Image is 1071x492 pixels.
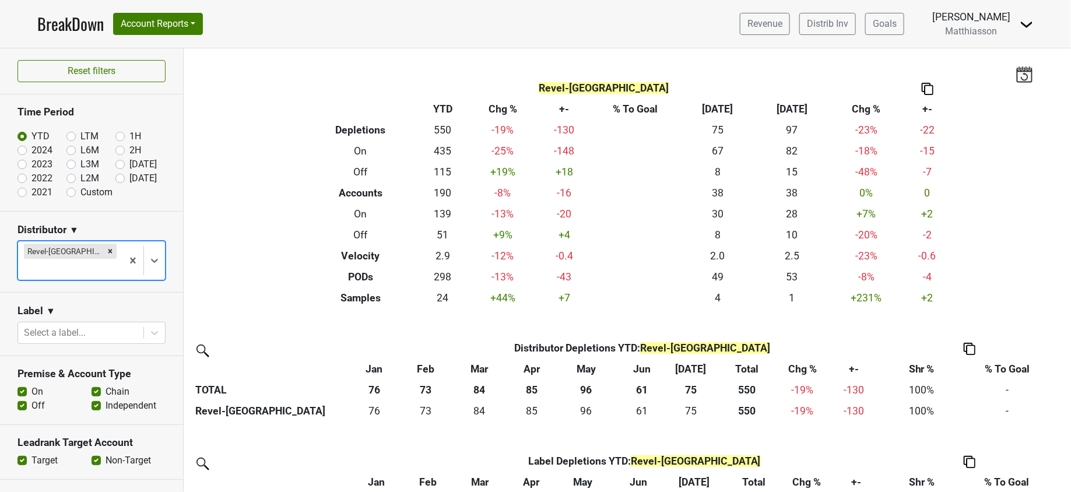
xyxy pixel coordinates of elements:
td: 2.5 [755,245,830,266]
label: L6M [80,143,99,157]
th: &nbsp;: activate to sort column ascending [192,359,348,379]
label: 2024 [31,143,52,157]
td: -20 [538,203,591,224]
td: 82 [755,140,830,161]
td: -18 % [830,140,904,161]
th: [DATE] [680,99,755,120]
th: Off [304,161,417,182]
td: -12 % [468,245,538,266]
th: Jan: activate to sort column ascending [348,359,400,379]
th: Samples [304,287,417,308]
div: [PERSON_NAME] [932,9,1010,24]
span: Revel-[GEOGRAPHIC_DATA] [640,342,770,354]
th: Velocity [304,245,417,266]
span: Revel-[GEOGRAPHIC_DATA] [631,455,761,467]
label: L3M [80,157,99,171]
th: PODs [304,266,417,287]
div: 73 [403,403,449,419]
label: On [31,385,43,399]
label: 2023 [31,157,52,171]
th: 61 [616,379,668,400]
td: 190 [417,182,468,203]
th: +- [904,99,951,120]
td: 28 [755,203,830,224]
img: Dropdown Menu [1020,17,1034,31]
td: 2.0 [680,245,755,266]
td: 38 [680,182,755,203]
td: 1 [755,287,830,308]
label: 2021 [31,185,52,199]
td: -19 % [781,400,824,421]
td: 8 [680,161,755,182]
th: +- [538,99,591,120]
td: +4 [538,224,591,245]
td: -43 [538,266,591,287]
h3: Premise & Account Type [17,368,166,380]
th: 85 [507,379,557,400]
th: Distributor Depletions YTD : [401,338,884,359]
th: Chg % [830,99,904,120]
label: Non-Target [106,454,151,468]
td: 100% [884,379,959,400]
div: -130 [827,403,881,419]
label: YTD [31,129,50,143]
th: Off [304,224,417,245]
td: -2 [904,224,951,245]
td: -130 [538,120,591,140]
td: 8 [680,224,755,245]
th: Total: activate to sort column ascending [714,359,781,379]
th: On [304,140,417,161]
button: Reset filters [17,60,166,82]
td: 0 % [830,182,904,203]
td: -8 % [468,182,538,203]
th: TOTAL [192,379,348,400]
th: Feb: activate to sort column ascending [401,359,452,379]
td: +18 [538,161,591,182]
td: 115 [417,161,468,182]
th: Chg % [468,99,538,120]
td: -23 % [830,120,904,140]
td: 53 [755,266,830,287]
th: On [304,203,417,224]
a: Revenue [740,13,790,35]
th: Jun: activate to sort column ascending [616,359,668,379]
label: Custom [80,185,113,199]
td: +7 [538,287,591,308]
td: - [959,400,1055,421]
td: 4 [680,287,755,308]
h3: Leadrank Target Account [17,437,166,449]
td: 100% [884,400,959,421]
span: ▼ [46,304,55,318]
td: 550 [417,120,468,140]
a: Distrib Inv [799,13,856,35]
img: filter [192,454,211,472]
td: +9 % [468,224,538,245]
td: 85.167 [507,400,557,421]
th: Apr: activate to sort column ascending [507,359,557,379]
th: 84 [452,379,507,400]
th: Accounts [304,182,417,203]
th: 75 [668,379,713,400]
td: +2 [904,287,951,308]
div: Remove Revel-CA [104,244,117,259]
td: -13 % [468,203,538,224]
label: [DATE] [129,157,157,171]
td: 38 [755,182,830,203]
th: [DATE] [755,99,830,120]
td: -0.6 [904,245,951,266]
td: 76.333 [348,400,400,421]
img: Copy to clipboard [964,343,975,355]
td: +2 [904,203,951,224]
span: Revel-[GEOGRAPHIC_DATA] [539,82,669,94]
th: % To Goal: activate to sort column ascending [959,359,1055,379]
th: 550 [714,379,781,400]
div: 96 [560,403,613,419]
h3: Time Period [17,106,166,118]
td: -19 % [468,120,538,140]
td: 67 [680,140,755,161]
td: 60.501 [616,400,668,421]
td: -15 [904,140,951,161]
h3: Distributor [17,224,66,236]
img: last_updated_date [1016,66,1033,82]
td: -16 [538,182,591,203]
